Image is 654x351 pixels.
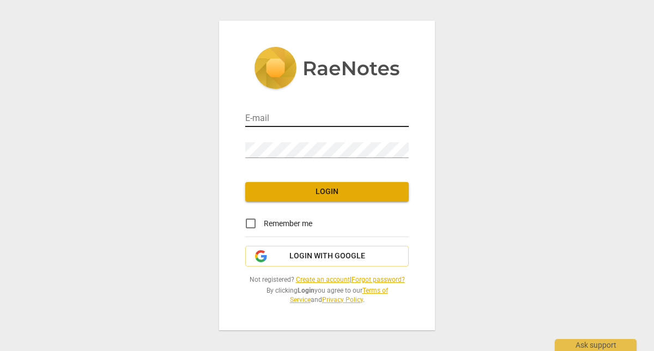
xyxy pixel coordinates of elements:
a: Terms of Service [290,287,388,304]
span: Remember me [264,218,312,229]
span: Not registered? | [245,275,409,285]
a: Create an account [296,276,350,283]
b: Login [298,287,314,294]
span: By clicking you agree to our and . [245,286,409,304]
a: Forgot password? [352,276,405,283]
a: Privacy Policy [322,296,363,304]
button: Login with Google [245,246,409,267]
img: 5ac2273c67554f335776073100b6d88f.svg [254,47,400,92]
span: Login [254,186,400,197]
span: Login with Google [289,251,365,262]
div: Ask support [555,339,637,351]
button: Login [245,182,409,202]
